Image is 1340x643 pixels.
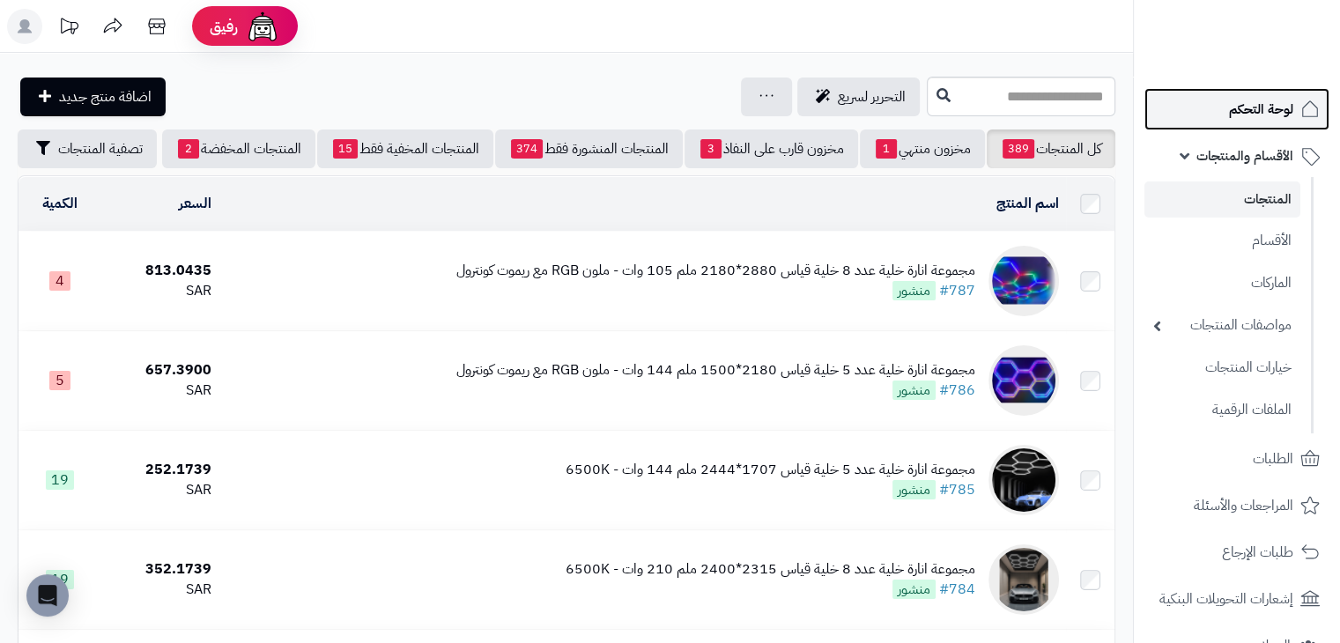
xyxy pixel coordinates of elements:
span: رفيق [210,16,238,37]
div: SAR [107,381,211,401]
a: السعر [179,193,211,214]
div: SAR [107,281,211,301]
a: المنتجات [1144,181,1300,218]
img: مجموعة انارة خلية عدد 5 خلية قياس 1707*2444 ملم 144 وات - 6500K [988,445,1059,515]
span: اضافة منتج جديد [59,86,152,107]
div: مجموعة انارة خلية عدد 8 خلية قياس 2880*2180 ملم 105 وات - ملون RGB مع ريموت كونترول [456,261,975,281]
a: الكمية [42,193,78,214]
div: 352.1739 [107,559,211,580]
a: مخزون منتهي1 [860,129,985,168]
a: كل المنتجات389 [987,129,1115,168]
a: الأقسام [1144,222,1300,260]
span: المراجعات والأسئلة [1194,493,1293,518]
a: المنتجات المخفية فقط15 [317,129,493,168]
div: SAR [107,480,211,500]
div: مجموعة انارة خلية عدد 5 خلية قياس 2180*1500 ملم 144 وات - ملون RGB مع ريموت كونترول [456,360,975,381]
span: 4 [49,271,70,291]
span: 19 [46,570,74,589]
a: تحديثات المنصة [47,9,91,48]
span: الأقسام والمنتجات [1196,144,1293,168]
a: طلبات الإرجاع [1144,531,1329,573]
a: مخزون قارب على النفاذ3 [685,129,858,168]
span: منشور [892,480,936,499]
span: 19 [46,470,74,490]
div: 813.0435 [107,261,211,281]
img: ai-face.png [245,9,280,44]
a: #786 [939,380,975,401]
a: اضافة منتج جديد [20,78,166,116]
a: #787 [939,280,975,301]
a: مواصفات المنتجات [1144,307,1300,344]
span: طلبات الإرجاع [1222,540,1293,565]
span: 3 [700,139,722,159]
span: تصفية المنتجات [58,138,143,159]
div: SAR [107,580,211,600]
a: المنتجات المنشورة فقط374 [495,129,683,168]
a: خيارات المنتجات [1144,349,1300,387]
div: مجموعة انارة خلية عدد 5 خلية قياس 1707*2444 ملم 144 وات - 6500K [566,460,975,480]
div: 252.1739 [107,460,211,480]
a: اسم المنتج [996,193,1059,214]
span: 15 [333,139,358,159]
div: Open Intercom Messenger [26,574,69,617]
div: مجموعة انارة خلية عدد 8 خلية قياس 2315*2400 ملم 210 وات - 6500K [566,559,975,580]
a: إشعارات التحويلات البنكية [1144,578,1329,620]
a: المراجعات والأسئلة [1144,484,1329,527]
a: الملفات الرقمية [1144,391,1300,429]
button: تصفية المنتجات [18,129,157,168]
a: الماركات [1144,264,1300,302]
img: مجموعة انارة خلية عدد 8 خلية قياس 2315*2400 ملم 210 وات - 6500K [988,544,1059,615]
a: المنتجات المخفضة2 [162,129,315,168]
span: منشور [892,381,936,400]
span: إشعارات التحويلات البنكية [1159,587,1293,611]
span: 5 [49,371,70,390]
span: 2 [178,139,199,159]
span: التحرير لسريع [838,86,906,107]
span: لوحة التحكم [1229,97,1293,122]
a: التحرير لسريع [797,78,920,116]
a: الطلبات [1144,438,1329,480]
span: 374 [511,139,543,159]
a: #784 [939,579,975,600]
span: منشور [892,580,936,599]
img: مجموعة انارة خلية عدد 8 خلية قياس 2880*2180 ملم 105 وات - ملون RGB مع ريموت كونترول [988,246,1059,316]
span: 389 [1003,139,1034,159]
a: #785 [939,479,975,500]
span: منشور [892,281,936,300]
span: 1 [876,139,897,159]
div: 657.3900 [107,360,211,381]
a: لوحة التحكم [1144,88,1329,130]
img: مجموعة انارة خلية عدد 5 خلية قياس 2180*1500 ملم 144 وات - ملون RGB مع ريموت كونترول [988,345,1059,416]
span: الطلبات [1253,447,1293,471]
